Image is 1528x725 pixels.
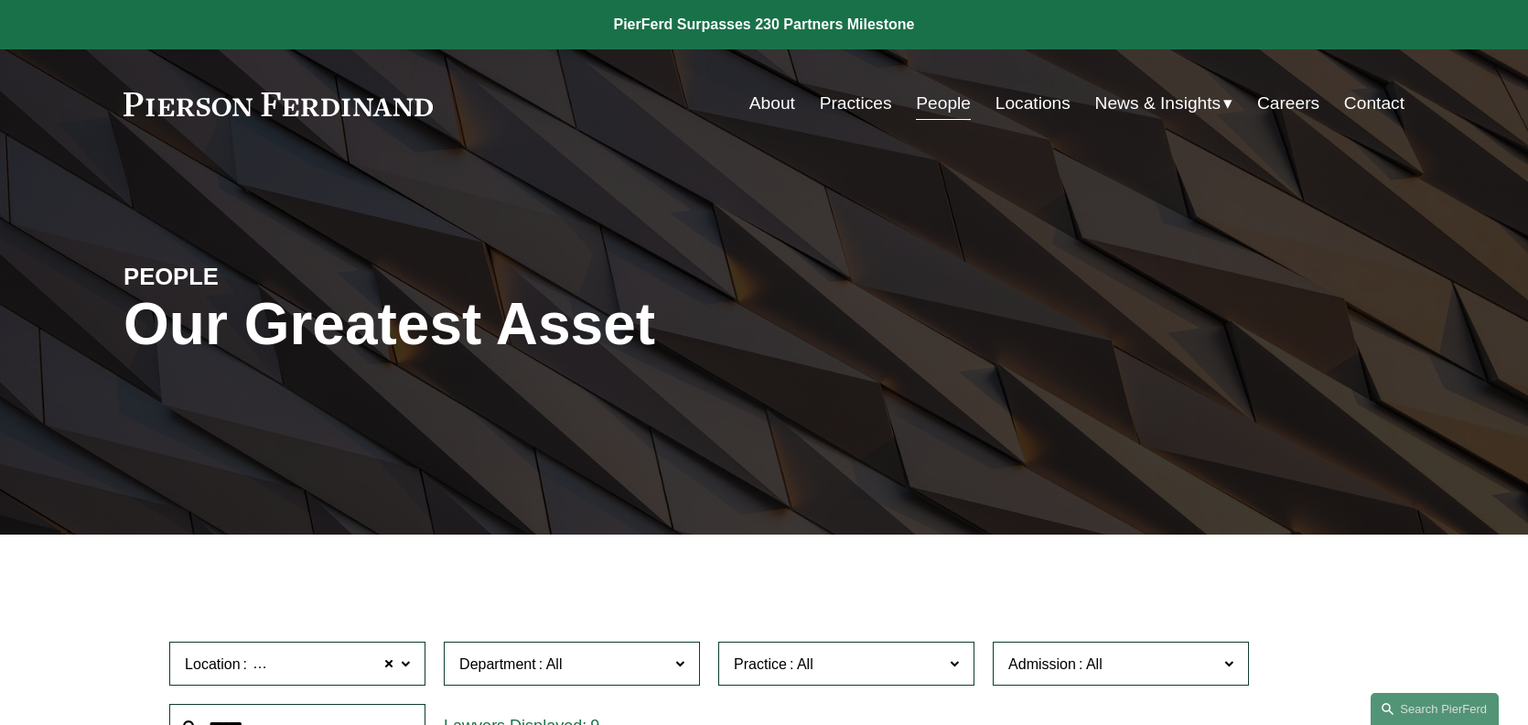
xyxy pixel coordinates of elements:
span: Practice [734,656,787,672]
h4: PEOPLE [124,262,444,291]
a: People [916,86,971,121]
a: folder dropdown [1095,86,1233,121]
a: Search this site [1371,693,1499,725]
span: News & Insights [1095,88,1221,120]
h1: Our Greatest Asset [124,291,977,358]
span: Department [459,656,536,672]
span: Location [185,656,241,672]
a: Practices [820,86,892,121]
a: Contact [1344,86,1404,121]
span: Admission [1008,656,1076,672]
a: Locations [995,86,1071,121]
span: [GEOGRAPHIC_DATA] [250,653,403,676]
a: Careers [1257,86,1319,121]
a: About [749,86,795,121]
